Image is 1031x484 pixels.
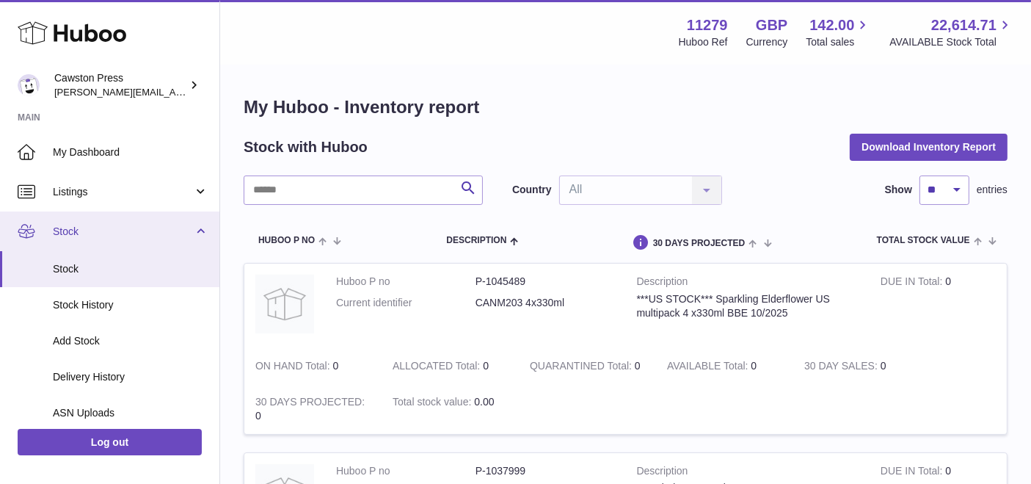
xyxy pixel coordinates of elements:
[53,145,208,159] span: My Dashboard
[244,137,368,157] h2: Stock with Huboo
[653,239,746,248] span: 30 DAYS PROJECTED
[756,15,787,35] strong: GBP
[850,134,1008,160] button: Download Inventory Report
[476,464,615,478] dd: P-1037999
[885,183,912,197] label: Show
[54,86,373,98] span: [PERSON_NAME][EMAIL_ADDRESS][PERSON_NAME][DOMAIN_NAME]
[881,275,945,291] strong: DUE IN Total
[793,348,930,384] td: 0
[637,275,859,292] strong: Description
[258,236,315,245] span: Huboo P no
[18,429,202,455] a: Log out
[889,35,1013,49] span: AVAILABLE Stock Total
[679,35,728,49] div: Huboo Ref
[244,95,1008,119] h1: My Huboo - Inventory report
[446,236,506,245] span: Description
[476,296,615,310] dd: CANM203 4x330ml
[244,384,382,434] td: 0
[806,35,871,49] span: Total sales
[53,262,208,276] span: Stock
[393,396,474,411] strong: Total stock value
[977,183,1008,197] span: entries
[18,74,40,96] img: thomas.carson@cawstonpress.com
[637,464,859,482] strong: Description
[931,15,997,35] span: 22,614.71
[336,464,476,478] dt: Huboo P no
[53,225,193,239] span: Stock
[53,370,208,384] span: Delivery History
[53,406,208,420] span: ASN Uploads
[870,264,1007,348] td: 0
[474,396,494,408] span: 0.00
[53,298,208,312] span: Stock History
[476,275,615,289] dd: P-1045489
[667,360,751,375] strong: AVAILABLE Total
[746,35,788,49] div: Currency
[336,275,476,289] dt: Huboo P no
[336,296,476,310] dt: Current identifier
[244,348,382,384] td: 0
[806,15,871,49] a: 142.00 Total sales
[656,348,793,384] td: 0
[393,360,483,375] strong: ALLOCATED Total
[687,15,728,35] strong: 11279
[635,360,641,372] span: 0
[512,183,552,197] label: Country
[255,275,314,333] img: product image
[877,236,970,245] span: Total stock value
[804,360,881,375] strong: 30 DAY SALES
[530,360,635,375] strong: QUARANTINED Total
[255,360,333,375] strong: ON HAND Total
[889,15,1013,49] a: 22,614.71 AVAILABLE Stock Total
[881,465,945,480] strong: DUE IN Total
[255,396,365,411] strong: 30 DAYS PROJECTED
[382,348,519,384] td: 0
[54,71,186,99] div: Cawston Press
[53,334,208,348] span: Add Stock
[809,15,854,35] span: 142.00
[637,292,859,320] div: ***US STOCK*** Sparkling Elderflower US multipack 4 x330ml BBE 10/2025
[53,185,193,199] span: Listings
